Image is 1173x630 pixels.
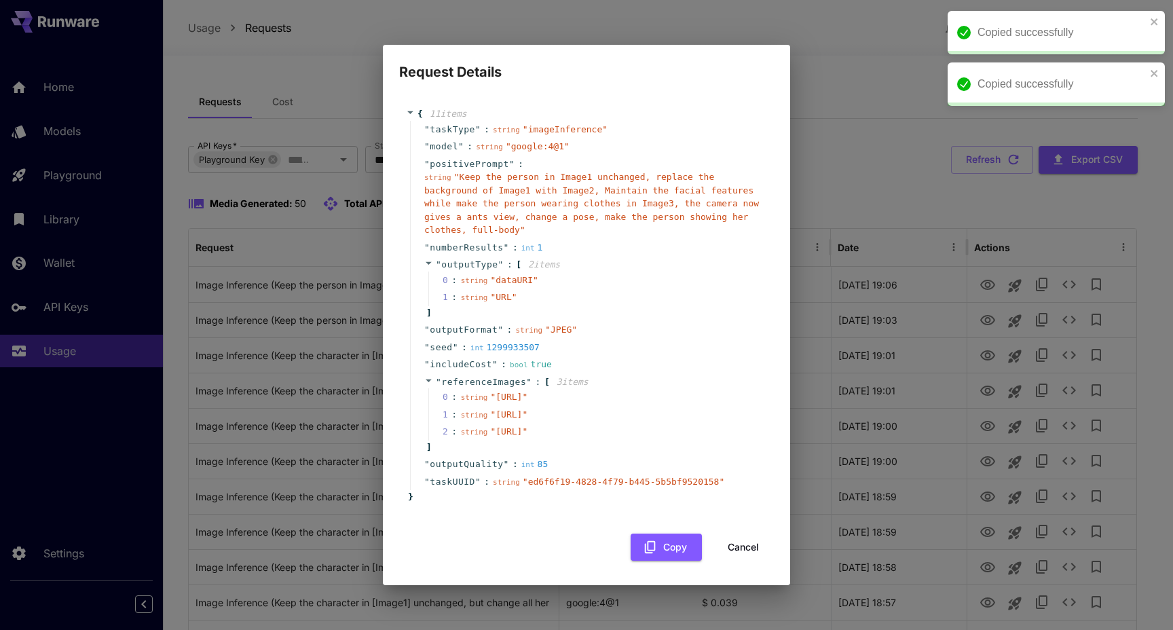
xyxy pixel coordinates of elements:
span: int [521,460,535,469]
span: " [436,377,441,387]
span: " [453,342,458,352]
div: true [510,358,552,371]
span: 1 [443,291,461,304]
span: string [424,173,451,182]
button: Copy [631,534,702,561]
div: Copied successfully [977,76,1146,92]
span: " dataURI " [490,275,538,285]
span: " [458,141,464,151]
span: " [URL] " [490,392,527,402]
span: : [507,323,513,337]
div: : [451,390,457,404]
span: numberResults [430,241,503,255]
span: bool [510,360,528,369]
span: string [461,276,488,285]
span: " [URL] " [490,426,527,437]
span: " [424,141,430,151]
span: " [475,477,481,487]
span: " [492,359,498,369]
span: : [507,258,513,272]
span: int [521,244,535,253]
span: : [513,458,518,471]
span: 0 [443,390,461,404]
span: 11 item s [430,109,467,119]
span: : [467,140,472,153]
div: : [451,291,457,304]
span: model [430,140,458,153]
span: " [URL] " [490,409,527,420]
span: [ [516,258,521,272]
span: " ed6f6f19-4828-4f79-b445-5b5bf9520158 " [523,477,724,487]
span: " [424,359,430,369]
span: string [461,428,488,437]
span: int [470,344,484,352]
span: : [501,358,506,371]
span: taskUUID [430,475,475,489]
span: : [536,375,541,389]
span: " [526,377,532,387]
span: " google:4@1 " [506,141,570,151]
span: " JPEG " [545,325,577,335]
span: ] [424,441,432,454]
span: " [509,159,515,169]
span: " [424,124,430,134]
button: Cancel [713,534,774,561]
h2: Request Details [383,45,790,83]
div: 85 [521,458,548,471]
span: : [513,241,518,255]
span: outputQuality [430,458,503,471]
span: seed [430,341,452,354]
button: close [1150,16,1159,27]
span: " Keep the person in Image1 unchanged, replace the background of Image1 with Image2, Maintain the... [424,172,759,235]
span: referenceImages [441,377,526,387]
span: " [424,477,430,487]
span: " imageInference " [523,124,608,134]
div: : [451,274,457,287]
span: string [515,326,542,335]
span: [ [544,375,550,389]
span: { [417,107,423,121]
span: : [484,475,489,489]
div: : [451,425,457,439]
div: 1299933507 [470,341,540,354]
span: 2 [443,425,461,439]
span: " [436,259,441,270]
span: } [406,490,413,504]
span: ] [424,306,432,320]
span: string [461,293,488,302]
span: " [424,459,430,469]
span: string [493,126,520,134]
span: taskType [430,123,475,136]
span: string [476,143,503,151]
span: " [504,459,509,469]
span: : [484,123,489,136]
span: " [424,242,430,253]
span: : [462,341,467,354]
span: 3 item s [557,377,589,387]
button: close [1150,68,1159,79]
span: string [461,411,488,420]
span: : [518,157,523,171]
div: 1 [521,241,543,255]
span: " [498,325,503,335]
span: includeCost [430,358,492,371]
span: 2 item s [528,259,560,270]
div: Copied successfully [977,24,1146,41]
span: " [424,342,430,352]
span: outputType [441,259,498,270]
span: outputFormat [430,323,498,337]
span: " [475,124,481,134]
div: : [451,408,457,422]
span: 1 [443,408,461,422]
span: " [424,325,430,335]
span: positivePrompt [430,157,509,171]
span: " URL " [490,292,517,302]
span: " [424,159,430,169]
span: 0 [443,274,461,287]
span: " [498,259,504,270]
span: " [504,242,509,253]
span: string [461,393,488,402]
span: string [493,478,520,487]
